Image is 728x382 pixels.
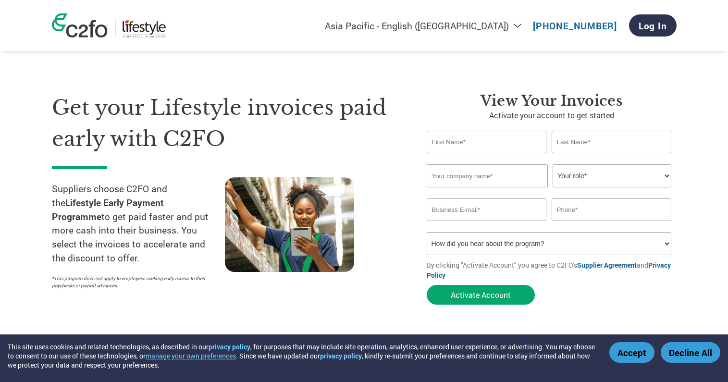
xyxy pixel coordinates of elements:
input: Last Name* [552,131,672,153]
input: Invalid Email format [427,198,547,221]
img: c2fo logo [52,13,108,37]
p: Suppliers choose C2FO and the to get paid faster and put more cash into their business. You selec... [52,182,225,265]
h1: Get your Lifestyle invoices paid early with C2FO [52,92,398,154]
strong: Lifestyle Early Payment Programme [52,197,164,222]
a: Log In [629,14,677,37]
a: Privacy Policy [427,260,671,280]
a: privacy policy [209,342,250,351]
div: This site uses cookies and related technologies, as described in our , for purposes that may incl... [8,342,595,370]
input: Phone* [552,198,672,221]
div: Invalid company name or company name is too long [427,188,672,195]
button: Activate Account [427,285,535,305]
select: Title/Role [553,164,671,187]
button: manage your own preferences [146,351,236,360]
p: By clicking "Activate Account" you agree to C2FO's and [427,260,677,280]
img: Lifestyle [123,20,166,37]
a: Supplier Agreement [577,260,637,270]
a: [PHONE_NUMBER] [533,20,617,32]
h3: View your invoices [427,92,677,110]
input: First Name* [427,131,547,153]
button: Accept [609,342,654,363]
img: supply chain worker [225,177,354,272]
div: Inavlid Phone Number [552,222,672,228]
button: Decline All [661,342,720,363]
p: *This program does not apply to employees seeking early access to their paychecks or payroll adva... [52,275,215,289]
input: Your company name* [427,164,548,187]
div: Inavlid Email Address [427,222,547,228]
a: privacy policy [320,351,362,360]
div: Invalid first name or first name is too long [427,154,547,160]
p: Activate your account to get started [427,110,677,121]
div: Invalid last name or last name is too long [552,154,672,160]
